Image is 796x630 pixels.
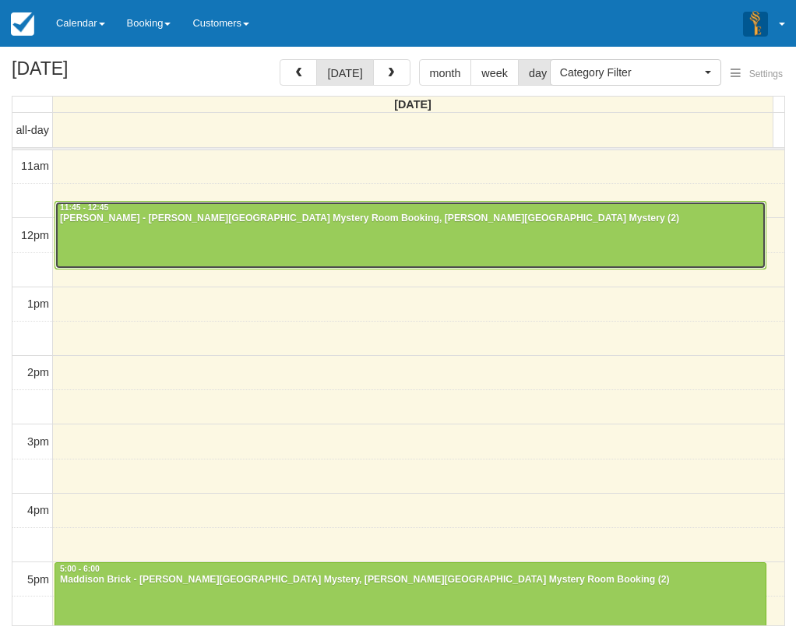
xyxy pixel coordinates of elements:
[721,63,792,86] button: Settings
[16,124,49,136] span: all-day
[316,59,373,86] button: [DATE]
[60,565,100,573] span: 5:00 - 6:00
[27,366,49,378] span: 2pm
[27,504,49,516] span: 4pm
[470,59,519,86] button: week
[60,203,108,212] span: 11:45 - 12:45
[27,435,49,448] span: 3pm
[550,59,721,86] button: Category Filter
[749,69,783,79] span: Settings
[21,229,49,241] span: 12pm
[560,65,701,80] span: Category Filter
[419,59,472,86] button: month
[518,59,558,86] button: day
[11,12,34,36] img: checkfront-main-nav-mini-logo.png
[27,573,49,586] span: 5pm
[59,213,762,225] div: [PERSON_NAME] - [PERSON_NAME][GEOGRAPHIC_DATA] Mystery Room Booking, [PERSON_NAME][GEOGRAPHIC_DAT...
[55,201,766,269] a: 11:45 - 12:45[PERSON_NAME] - [PERSON_NAME][GEOGRAPHIC_DATA] Mystery Room Booking, [PERSON_NAME][G...
[394,98,431,111] span: [DATE]
[12,59,209,88] h2: [DATE]
[743,11,768,36] img: A3
[27,297,49,310] span: 1pm
[59,574,762,586] div: Maddison Brick - [PERSON_NAME][GEOGRAPHIC_DATA] Mystery, [PERSON_NAME][GEOGRAPHIC_DATA] Mystery R...
[21,160,49,172] span: 11am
